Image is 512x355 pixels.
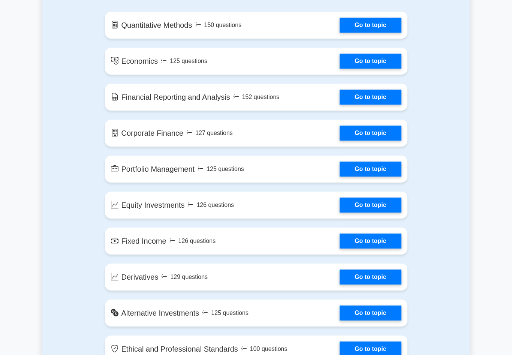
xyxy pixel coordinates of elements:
[340,198,401,213] a: Go to topic
[340,270,401,285] a: Go to topic
[340,18,401,33] a: Go to topic
[340,54,401,69] a: Go to topic
[340,162,401,177] a: Go to topic
[340,306,401,321] a: Go to topic
[340,90,401,105] a: Go to topic
[340,126,401,141] a: Go to topic
[340,234,401,249] a: Go to topic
